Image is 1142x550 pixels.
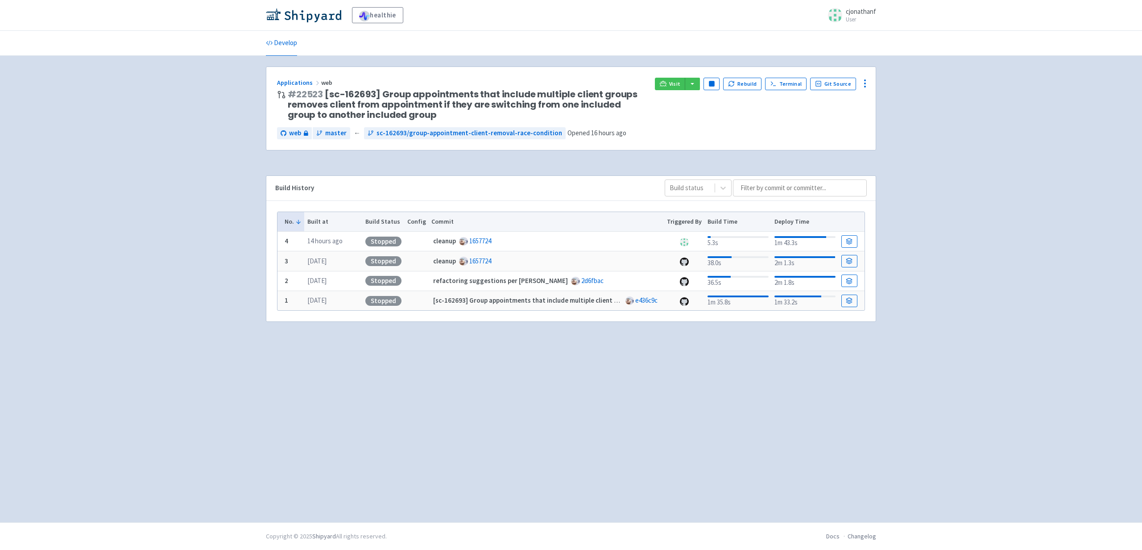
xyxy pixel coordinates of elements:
div: Copyright © 2025 All rights reserved. [266,532,387,541]
strong: [sc-162693] Group appointments that include multiple client groups removes client from appointmen... [433,296,952,304]
time: [DATE] [307,257,327,265]
div: 5.3s [708,234,769,248]
a: Build Details [841,275,857,287]
div: Stopped [365,296,401,306]
img: Shipyard logo [266,8,341,22]
div: Stopped [365,256,401,266]
a: healthie [352,7,403,23]
strong: cleanup [433,257,456,265]
strong: cleanup [433,237,456,245]
th: Triggered By [664,212,705,232]
a: e436c9c [635,296,658,304]
a: web [277,127,312,139]
a: 1657724 [469,257,491,265]
div: 1m 43.3s [774,234,836,248]
span: [sc-162693] Group appointments that include multiple client groups removes client from appointmen... [288,89,648,120]
button: No. [285,217,302,226]
span: cjonathanf [846,7,876,16]
span: Visit [669,80,681,87]
strong: refactoring suggestions per [PERSON_NAME] [433,276,568,285]
th: Deploy Time [771,212,838,232]
div: 38.0s [708,254,769,268]
b: 1 [285,296,288,304]
th: Config [404,212,429,232]
span: Opened [567,129,626,137]
span: master [325,128,347,138]
b: 2 [285,276,288,285]
a: Build Details [841,255,857,267]
div: 2m 1.8s [774,274,836,288]
th: Built at [304,212,362,232]
div: Build History [275,183,650,193]
div: 2m 1.3s [774,254,836,268]
th: Build Status [362,212,404,232]
a: Git Source [810,78,856,90]
time: [DATE] [307,276,327,285]
a: #22523 [288,88,323,100]
span: sc-162693/group-appointment-client-removal-race-condition [377,128,562,138]
span: ← [354,128,360,138]
time: [DATE] [307,296,327,304]
input: Filter by commit or committer... [733,179,867,196]
a: Applications [277,79,321,87]
a: Visit [655,78,685,90]
button: Pause [703,78,720,90]
a: sc-162693/group-appointment-client-removal-race-condition [364,127,566,139]
a: Develop [266,31,297,56]
time: 14 hours ago [307,237,343,245]
span: web [289,128,301,138]
a: 1657724 [469,237,491,245]
button: Rebuild [723,78,761,90]
span: web [321,79,334,87]
a: Build Details [841,235,857,248]
a: 2d6fbac [581,276,604,285]
a: Docs [826,532,840,540]
a: Terminal [765,78,807,90]
time: 16 hours ago [591,129,626,137]
div: Stopped [365,237,401,246]
b: 4 [285,237,288,245]
a: Shipyard [312,532,336,540]
div: 1m 33.2s [774,294,836,308]
small: User [846,17,876,22]
div: 1m 35.8s [708,294,769,308]
th: Commit [429,212,664,232]
a: Changelog [848,532,876,540]
a: master [313,127,350,139]
a: Build Details [841,295,857,307]
div: 36.5s [708,274,769,288]
a: cjonathanf User [823,8,876,22]
th: Build Time [704,212,771,232]
b: 3 [285,257,288,265]
div: Stopped [365,276,401,286]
